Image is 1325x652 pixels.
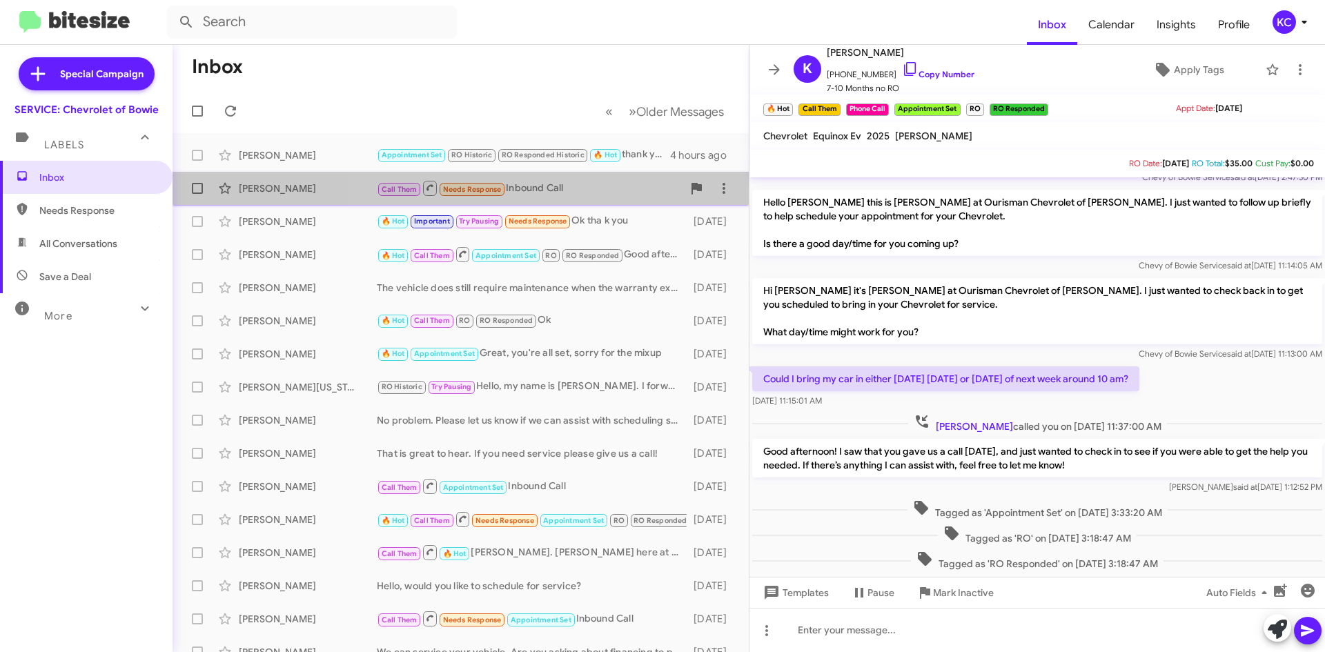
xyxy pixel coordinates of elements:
div: [DATE] [687,513,738,526]
div: [DATE] [687,380,738,394]
span: K [803,58,812,80]
span: RO Responded [480,316,533,325]
span: RO Historic [451,150,492,159]
span: RO Responded [634,516,687,525]
span: 🔥 Hot [382,217,405,226]
span: Tagged as 'RO' on [DATE] 3:18:47 AM [938,525,1137,545]
div: [PERSON_NAME] [239,546,377,560]
span: RO [459,316,470,325]
small: RO Responded [990,103,1048,116]
button: Pause [840,580,905,605]
div: Good afternoon! I saw that you gave us a call [DATE], and just wanted to check in to see if you w... [377,246,687,263]
small: Appointment Set [894,103,960,116]
div: Hello, my name is [PERSON_NAME]. I forwarded this information over to the manager! [377,379,687,395]
span: said at [1233,482,1257,492]
div: [PERSON_NAME] [239,347,377,361]
span: Apply Tags [1174,57,1224,82]
span: Chevrolet [763,130,807,142]
span: 🔥 Hot [382,349,405,358]
span: Call Them [414,316,450,325]
button: KC [1261,10,1310,34]
span: Save a Deal [39,270,91,284]
div: [PERSON_NAME] [239,513,377,526]
span: RO [614,516,625,525]
span: said at [1227,260,1251,270]
span: Inbox [1027,5,1077,45]
span: RO Date: [1129,158,1162,168]
div: [PERSON_NAME] [239,413,377,427]
div: [DATE] [687,314,738,328]
span: $0.00 [1290,158,1314,168]
span: Chevy of Bowie Service [DATE] 11:13:00 AM [1139,348,1322,359]
div: [DATE] [687,480,738,493]
div: [PERSON_NAME]. [PERSON_NAME] here at Ourisman Chevrolet Service. I just left a voicemail. Feel fr... [377,544,687,561]
span: Appointment Set [414,349,475,358]
div: [PERSON_NAME] [239,446,377,460]
span: RO Total: [1192,158,1225,168]
span: 🔥 Hot [382,516,405,525]
span: [DATE] 11:15:01 AM [752,395,822,406]
div: [DATE] [687,546,738,560]
span: Pause [867,580,894,605]
span: [PHONE_NUMBER] [827,61,974,81]
span: [PERSON_NAME] [827,44,974,61]
small: Call Them [798,103,840,116]
span: Needs Response [509,217,567,226]
span: RO Responded [566,251,619,260]
div: OK, thank you. I called and they already scheduled it for [DATE] at 11. [377,511,687,528]
div: [PERSON_NAME] [239,480,377,493]
div: KC [1273,10,1296,34]
small: RO [966,103,984,116]
div: Great, you're all set, sorry for the mixup [377,346,687,362]
span: [PERSON_NAME] [895,130,972,142]
span: Appointment Set [543,516,604,525]
span: Equinox Ev [813,130,861,142]
button: Previous [597,97,621,126]
span: [DATE] [1162,158,1189,168]
span: 🔥 Hot [382,316,405,325]
div: Inbound Call [377,477,687,495]
span: 🔥 Hot [443,549,467,558]
span: 🔥 Hot [593,150,617,159]
div: [DATE] [687,446,738,460]
div: [PERSON_NAME] [239,215,377,228]
span: 2025 [867,130,890,142]
a: Special Campaign [19,57,155,90]
span: Call Them [382,549,418,558]
span: Needs Response [443,185,502,194]
span: Tagged as 'RO Responded' on [DATE] 3:18:47 AM [911,551,1164,571]
span: « [605,103,613,120]
div: thank you [377,147,670,163]
span: RO Responded Historic [502,150,585,159]
a: Insights [1146,5,1207,45]
span: $35.00 [1225,158,1253,168]
h1: Inbox [192,56,243,78]
span: called you on [DATE] 11:37:00 AM [908,413,1167,433]
span: Chevy of Bowie Service [DATE] 11:14:05 AM [1139,260,1322,270]
span: Important [414,217,450,226]
div: [DATE] [687,347,738,361]
div: Hello, would you like to schedule for service? [377,579,687,593]
span: Call Them [414,516,450,525]
span: Needs Response [39,204,157,217]
span: Call Them [382,483,418,492]
span: 🔥 Hot [382,251,405,260]
a: Calendar [1077,5,1146,45]
span: Appt Date: [1176,103,1215,113]
span: » [629,103,636,120]
span: Appointment Set [475,251,536,260]
div: [PERSON_NAME] [239,148,377,162]
div: [DATE] [687,413,738,427]
span: Inbox [39,170,157,184]
button: Mark Inactive [905,580,1005,605]
div: [PERSON_NAME][US_STATE] [239,380,377,394]
span: Auto Fields [1206,580,1273,605]
span: Appointment Set [443,483,504,492]
div: No problem. Please let us know if we can assist with scheduling service :) [377,413,687,427]
div: [DATE] [687,281,738,295]
span: Appointment Set [511,615,571,624]
span: said at [1227,348,1251,359]
span: Needs Response [475,516,534,525]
